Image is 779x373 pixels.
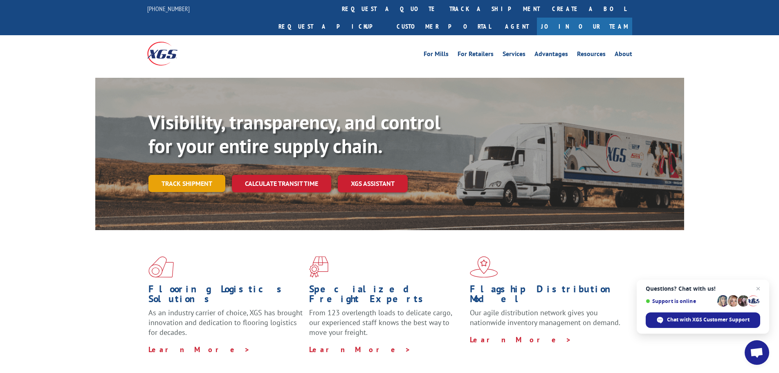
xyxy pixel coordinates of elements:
a: Request a pickup [272,18,391,35]
a: Learn More > [309,345,411,354]
img: xgs-icon-flagship-distribution-model-red [470,256,498,278]
a: Services [503,51,525,60]
a: [PHONE_NUMBER] [147,5,190,13]
span: Our agile distribution network gives you nationwide inventory management on demand. [470,308,620,327]
a: Learn More > [470,335,572,344]
h1: Flagship Distribution Model [470,284,624,308]
a: XGS ASSISTANT [338,175,408,192]
a: For Mills [424,51,449,60]
a: Learn More > [148,345,250,354]
img: xgs-icon-total-supply-chain-intelligence-red [148,256,174,278]
span: Support is online [646,298,714,304]
a: Customer Portal [391,18,497,35]
span: Questions? Chat with us! [646,285,760,292]
h1: Flooring Logistics Solutions [148,284,303,308]
a: Resources [577,51,606,60]
a: Join Our Team [537,18,632,35]
a: Open chat [745,340,769,365]
img: xgs-icon-focused-on-flooring-red [309,256,328,278]
span: As an industry carrier of choice, XGS has brought innovation and dedication to flooring logistics... [148,308,303,337]
p: From 123 overlength loads to delicate cargo, our experienced staff knows the best way to move you... [309,308,464,344]
a: About [615,51,632,60]
a: For Retailers [458,51,494,60]
b: Visibility, transparency, and control for your entire supply chain. [148,109,440,158]
h1: Specialized Freight Experts [309,284,464,308]
span: Chat with XGS Customer Support [646,312,760,328]
a: Advantages [534,51,568,60]
a: Agent [497,18,537,35]
span: Chat with XGS Customer Support [667,316,750,323]
a: Track shipment [148,175,225,192]
a: Calculate transit time [232,175,331,192]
